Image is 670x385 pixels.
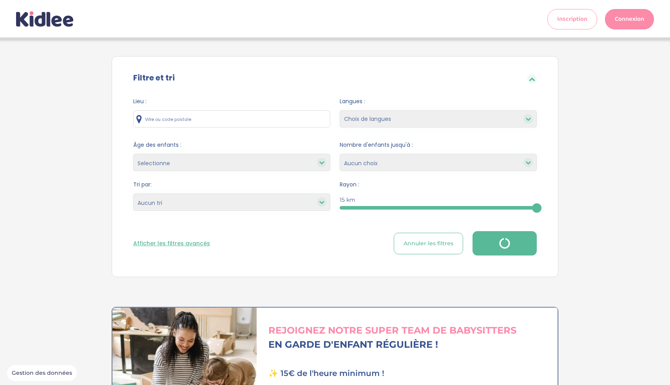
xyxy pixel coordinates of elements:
input: Ville ou code postale [133,110,330,128]
a: Inscription [547,9,597,29]
button: Afficher les filtres avancés [133,239,210,248]
span: Annuler les filtres [404,239,453,248]
span: Rayon : [340,181,537,189]
button: Gestion des données [7,365,77,381]
p: EN GARDE D'ENFANT RÉGULIÈRE ! [268,338,552,352]
span: Âge des enfants : [133,141,330,149]
label: Filtre et tri [133,72,175,84]
span: Gestion des données [12,370,72,377]
span: Tri par: [133,181,330,189]
span: Langues : [340,97,537,106]
a: Connexion [605,9,654,29]
button: Annuler les filtres [394,233,463,254]
span: Nombre d'enfants jusqu'à : [340,141,537,149]
span: Lieu : [133,97,330,106]
p: REJOIGNEZ NOTRE SUPER TEAM DE BABYSITTERS [268,323,552,338]
div: ✨ 15€ de l'heure minimum ! [268,367,552,379]
span: 15 km [340,196,355,204]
